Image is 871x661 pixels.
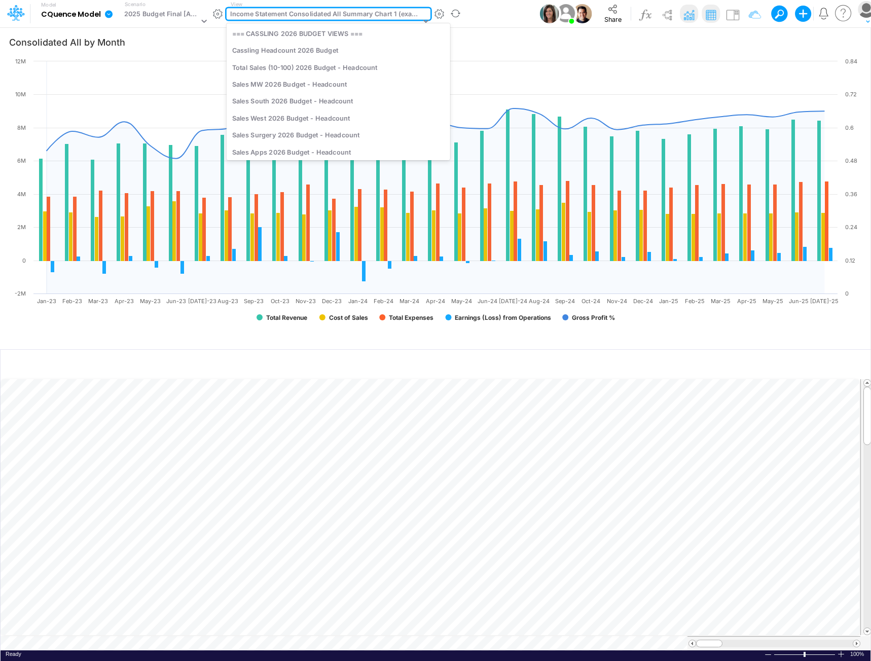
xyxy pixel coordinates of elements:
[9,354,650,375] input: Type a title here
[230,9,420,21] div: Income Statement Consolidated All Summary Chart 1 (example)
[789,298,809,305] text: Jun-25
[845,91,857,98] text: 0.72
[15,290,26,297] text: -2M
[88,298,108,305] text: Mar-23
[9,31,762,52] input: Type a title here
[596,1,629,26] button: Share
[529,298,550,305] text: Aug-24
[6,650,21,658] div: In Ready mode
[296,298,316,305] text: Nov-23
[17,191,26,198] text: 4M
[227,93,450,109] div: Sales South 2026 Budget - Headcount
[850,650,865,658] div: Zoom level
[62,298,82,305] text: Feb-23
[17,224,26,231] text: 2M
[227,127,450,143] div: Sales Surgery 2026 Budget - Headcount
[15,58,26,65] text: 12M
[711,298,731,305] text: Mar-25
[845,224,857,231] text: 0.24
[15,91,26,98] text: 10M
[582,298,600,305] text: Oct-24
[499,298,527,305] text: [DATE]-24
[607,298,627,305] text: Nov-24
[455,314,551,321] text: Earnings (Loss) from Operations
[227,143,450,160] div: Sales Apps 2026 Budget - Headcount
[188,298,216,305] text: [DATE]-23
[6,651,21,657] span: Ready
[737,298,756,305] text: Apr-25
[604,15,622,23] span: Share
[845,157,857,164] text: 0.48
[389,314,433,321] text: Total Expenses
[850,650,865,658] span: 100%
[555,2,577,25] img: User Image Icon
[231,1,242,8] label: View
[348,298,368,305] text: Jan-24
[41,2,56,8] label: Model
[322,298,342,305] text: Dec-23
[540,4,559,23] img: User Image Icon
[166,298,186,305] text: Jun-23
[41,10,100,19] b: CQuence Model
[17,157,26,164] text: 6M
[764,651,772,658] div: Zoom Out
[244,298,264,305] text: Sep-23
[573,4,592,23] img: User Image Icon
[804,652,806,657] div: Zoom
[329,314,368,321] text: Cost of Sales
[227,25,450,42] div: === CASSLING 2026 BUDGET VIEWS ===
[451,298,472,305] text: May-24
[227,59,450,76] div: Total Sales (10-100) 2026 Budget - Headcount
[659,298,678,305] text: Jan-25
[845,257,855,264] text: 0.12
[266,314,307,321] text: Total Revenue
[217,298,238,305] text: Aug-23
[810,298,839,305] text: [DATE]-25
[17,124,26,131] text: 8M
[685,298,705,305] text: Feb-25
[478,298,497,305] text: Jun-24
[125,1,146,8] label: Scenario
[837,650,845,658] div: Zoom In
[845,124,854,131] text: 0.6
[374,298,393,305] text: Feb-24
[818,8,829,19] a: Notifications
[426,298,445,305] text: Apr-24
[227,109,450,126] div: Sales West 2026 Budget - Headcount
[124,9,199,21] div: 2025 Budget Final [Active]
[227,76,450,92] div: Sales MW 2026 Budget - Headcount
[845,191,857,198] text: 0.36
[555,298,575,305] text: Sep-24
[845,290,849,297] text: 0
[115,298,134,305] text: Apr-23
[633,298,653,305] text: Dec-24
[227,42,450,59] div: Cassling Headcount 2026 Budget
[140,298,161,305] text: May-23
[763,298,783,305] text: May-25
[572,314,615,321] text: Gross Profit %
[22,257,26,264] text: 0
[271,298,289,305] text: Oct-23
[845,58,857,65] text: 0.84
[774,650,837,658] div: Zoom
[37,298,56,305] text: Jan-23
[400,298,419,305] text: Mar-24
